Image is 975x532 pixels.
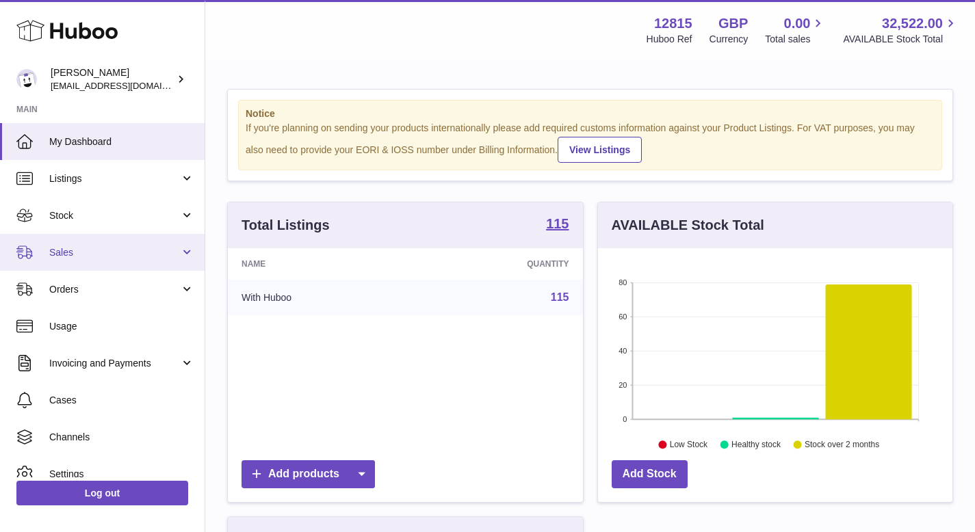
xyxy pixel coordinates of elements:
[619,278,627,287] text: 80
[16,481,188,505] a: Log out
[228,248,415,280] th: Name
[246,122,935,163] div: If you're planning on sending your products internationally please add required customs informati...
[843,33,959,46] span: AVAILABLE Stock Total
[765,14,826,46] a: 0.00 Total sales
[242,460,375,488] a: Add products
[551,291,569,303] a: 115
[619,312,627,321] text: 60
[49,246,180,259] span: Sales
[16,69,37,90] img: shophawksclub@gmail.com
[619,381,627,389] text: 20
[619,347,627,355] text: 40
[546,217,569,233] a: 115
[623,415,627,423] text: 0
[49,394,194,407] span: Cases
[882,14,943,33] span: 32,522.00
[805,440,879,449] text: Stock over 2 months
[647,33,692,46] div: Huboo Ref
[228,280,415,315] td: With Huboo
[51,66,174,92] div: [PERSON_NAME]
[558,137,642,163] a: View Listings
[49,172,180,185] span: Listings
[612,216,764,235] h3: AVAILABLE Stock Total
[49,283,180,296] span: Orders
[49,468,194,481] span: Settings
[843,14,959,46] a: 32,522.00 AVAILABLE Stock Total
[612,460,688,488] a: Add Stock
[49,320,194,333] span: Usage
[765,33,826,46] span: Total sales
[718,14,748,33] strong: GBP
[49,209,180,222] span: Stock
[731,440,781,449] text: Healthy stock
[710,33,749,46] div: Currency
[415,248,583,280] th: Quantity
[246,107,935,120] strong: Notice
[51,80,201,91] span: [EMAIL_ADDRESS][DOMAIN_NAME]
[49,357,180,370] span: Invoicing and Payments
[242,216,330,235] h3: Total Listings
[49,135,194,148] span: My Dashboard
[669,440,707,449] text: Low Stock
[784,14,811,33] span: 0.00
[49,431,194,444] span: Channels
[546,217,569,230] strong: 115
[654,14,692,33] strong: 12815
